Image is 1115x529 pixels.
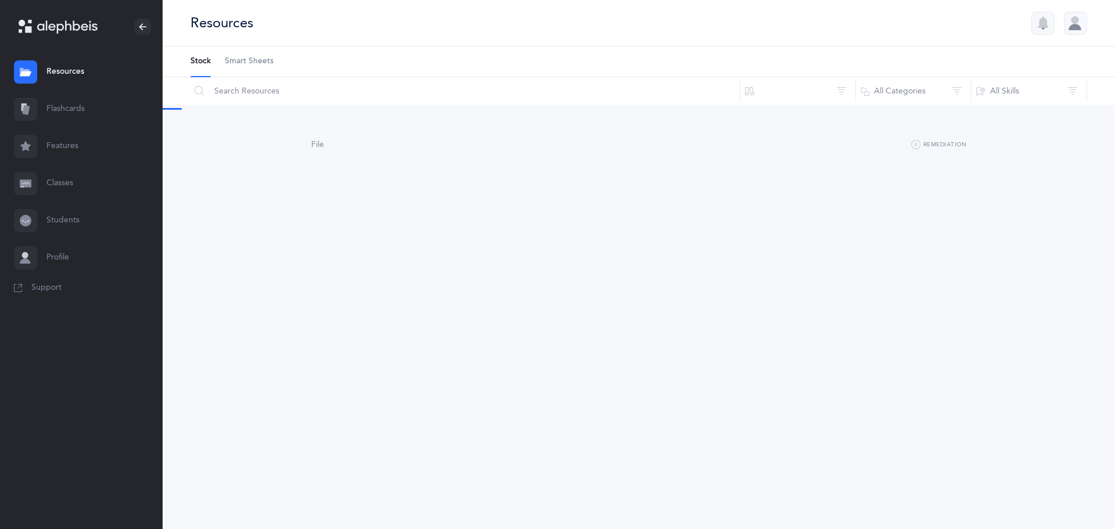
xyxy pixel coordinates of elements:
[971,77,1087,105] button: All Skills
[225,56,274,67] span: Smart Sheets
[190,13,253,33] div: Resources
[190,77,740,105] input: Search Resources
[311,140,324,149] span: File
[31,282,62,294] span: Support
[911,138,966,152] button: Remediation
[855,77,972,105] button: All Categories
